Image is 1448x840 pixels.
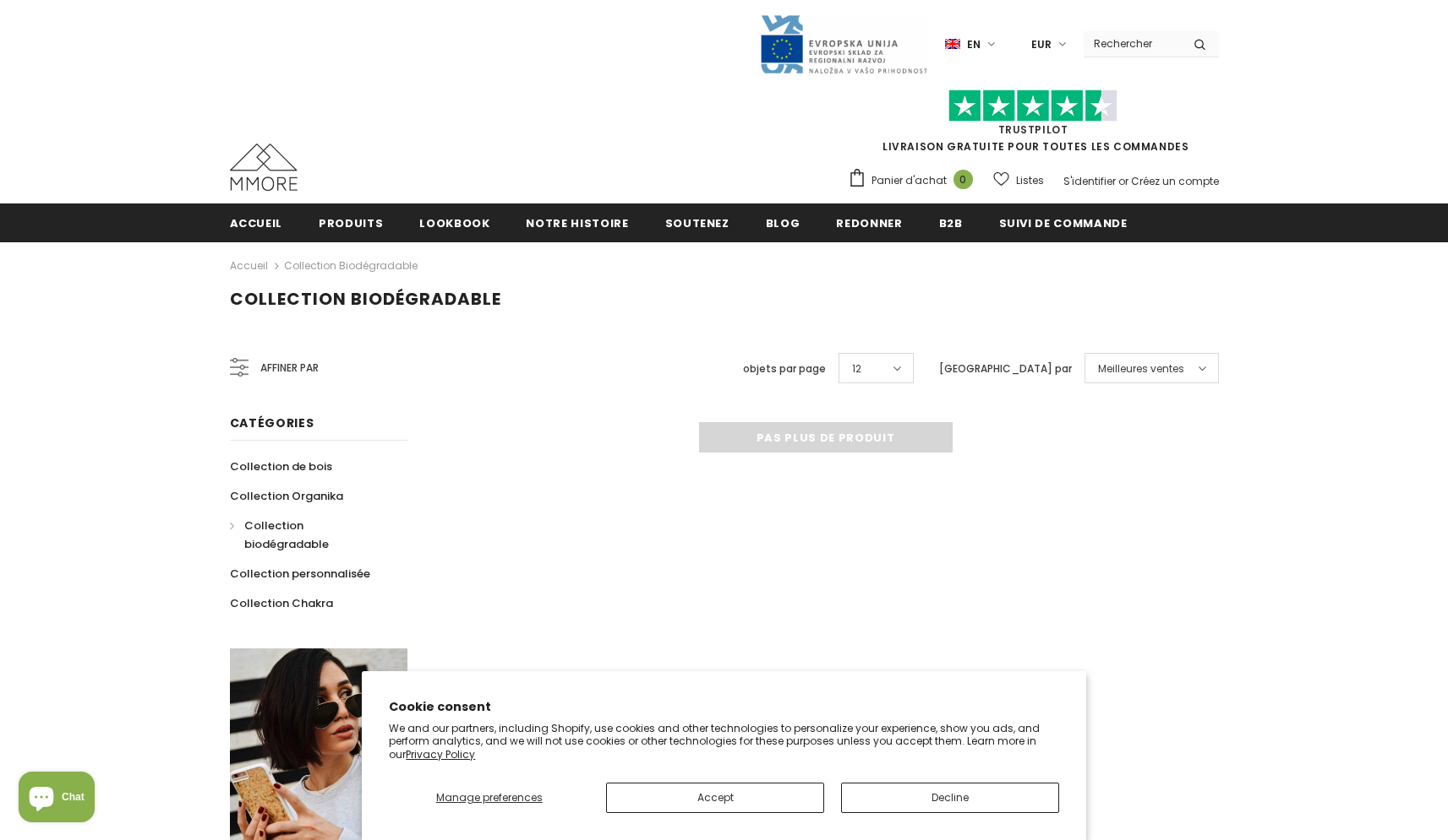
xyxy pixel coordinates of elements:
[406,747,475,761] a: Privacy Policy
[230,215,283,231] span: Accueil
[389,698,1059,716] h2: Cookie consent
[1031,36,1052,53] span: EUR
[14,772,100,826] inbox-online-store-chat: Shopify online store chat
[1118,174,1128,188] span: or
[230,595,333,611] span: Collection Chakra
[419,203,489,241] a: Lookbook
[230,588,333,618] a: Collection Chakra
[836,203,902,241] a: Redonner
[230,566,370,582] span: Collection personnalisée
[244,518,329,552] span: Collection biodégradable
[841,783,1059,813] button: Decline
[1098,360,1184,377] span: Meilleures ventes
[319,215,383,231] span: Produits
[260,359,319,377] span: Affiner par
[665,215,729,231] span: soutenez
[230,415,314,431] span: Catégories
[766,203,800,241] a: Blog
[967,36,981,53] span: en
[999,203,1128,241] a: Suivi de commande
[230,203,283,241] a: Accueil
[230,511,389,559] a: Collection biodégradable
[526,203,628,241] a: Notre histoire
[939,360,1072,377] label: [GEOGRAPHIC_DATA] par
[759,36,928,51] a: Javni Razpis
[945,37,960,51] img: i-lang-1.png
[230,559,370,588] a: Collection personnalisée
[848,168,981,193] a: Panier d'achat 0
[953,170,973,189] span: 0
[1063,174,1116,188] a: S'identifier
[872,172,947,189] span: Panier d'achat
[998,122,1068,137] a: TrustPilot
[389,783,589,813] button: Manage preferences
[993,165,1044,195] a: Listes
[284,258,418,273] a: Collection biodégradable
[848,97,1219,154] span: LIVRAISON GRATUITE POUR TOUTES LES COMMANDES
[999,215,1128,231] span: Suivi de commande
[436,790,543,805] span: Manage preferences
[939,203,963,241] a: B2B
[939,215,963,231] span: B2B
[665,203,729,241] a: soutenez
[319,203,383,241] a: Produits
[526,215,628,231] span: Notre histoire
[230,488,343,504] span: Collection Organika
[230,256,268,276] a: Accueil
[230,287,501,311] span: Collection biodégradable
[852,360,861,377] span: 12
[230,481,343,511] a: Collection Organika
[759,14,928,75] img: Javni Razpis
[230,458,332,474] span: Collection de bois
[606,783,824,813] button: Accept
[836,215,902,231] span: Redonner
[743,360,826,377] label: objets par page
[1084,31,1181,56] input: Search Site
[230,144,298,191] img: Cas MMORE
[766,215,800,231] span: Blog
[1016,172,1044,189] span: Listes
[389,722,1059,761] p: We and our partners, including Shopify, use cookies and other technologies to personalize your ex...
[1131,174,1219,188] a: Créez un compte
[419,215,489,231] span: Lookbook
[948,89,1117,122] img: Faites confiance aux étoiles pilotes
[230,452,332,481] a: Collection de bois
